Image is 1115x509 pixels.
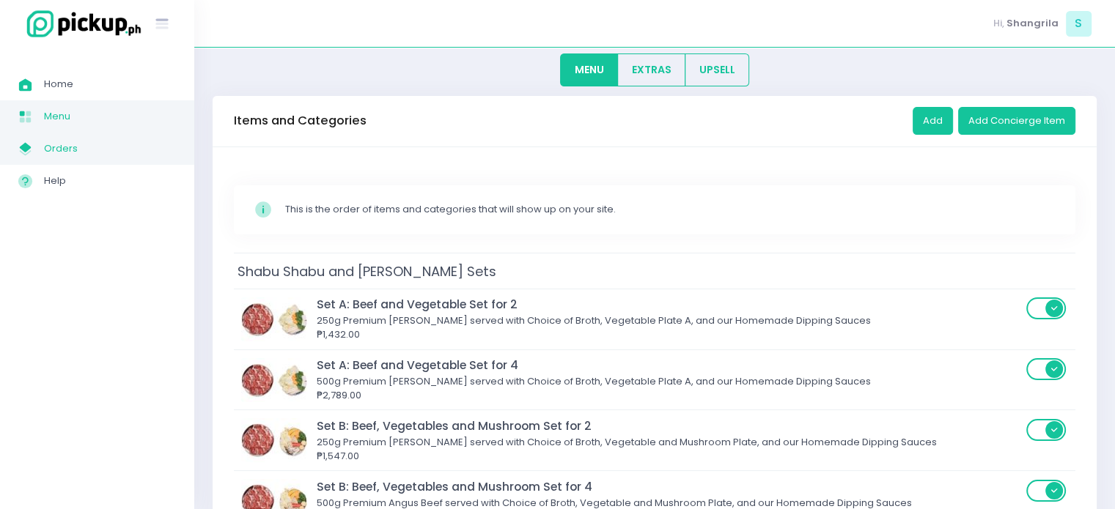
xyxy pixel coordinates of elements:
[993,16,1004,31] span: Hi,
[44,107,176,126] span: Menu
[241,297,307,341] img: Set A: Beef and Vegetable Set for 2
[317,313,1022,328] div: 250g Premium [PERSON_NAME] served with Choice of Broth, Vegetable Plate A, and our Homemade Dippi...
[317,388,1022,403] div: ₱2,789.00
[1007,16,1059,31] span: Shangrila
[241,358,307,402] img: Set A: Beef and Vegetable Set for 4
[317,449,1022,464] div: ₱1,547.00
[234,114,367,128] h3: Items and Categories
[317,374,1022,389] div: 500g Premium [PERSON_NAME] served with Choice of Broth, Vegetable Plate A, and our Homemade Dippi...
[44,139,176,158] span: Orders
[234,410,1075,471] td: Set B: Beef, Vegetables and Mushroom Set for 2Set B: Beef, Vegetables and Mushroom Set for 2250g ...
[317,296,1022,313] div: Set A: Beef and Vegetable Set for 2
[913,107,953,135] button: Add
[958,107,1075,135] button: Add Concierge Item
[317,435,1022,450] div: 250g Premium [PERSON_NAME] served with Choice of Broth, Vegetable and Mushroom Plate, and our Hom...
[234,259,500,284] span: Shabu Shabu and [PERSON_NAME] Sets
[1066,11,1092,37] span: S
[44,75,176,94] span: Home
[317,357,1022,374] div: Set A: Beef and Vegetable Set for 4
[44,171,176,190] span: Help
[617,53,685,86] button: EXTRAS
[317,478,1022,495] div: Set B: Beef, Vegetables and Mushroom Set for 4
[317,327,1022,342] div: ₱1,432.00
[285,202,1056,217] div: This is the order of items and categories that will show up on your site.
[241,418,307,462] img: Set B: Beef, Vegetables and Mushroom Set for 2
[560,53,618,86] button: MENU
[18,8,143,40] img: logo
[234,349,1075,410] td: Set A: Beef and Vegetable Set for 4Set A: Beef and Vegetable Set for 4500g Premium [PERSON_NAME] ...
[560,53,749,86] div: Large button group
[317,417,1022,434] div: Set B: Beef, Vegetables and Mushroom Set for 2
[234,289,1075,349] td: Set A: Beef and Vegetable Set for 2Set A: Beef and Vegetable Set for 2250g Premium [PERSON_NAME] ...
[685,53,749,86] button: UPSELL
